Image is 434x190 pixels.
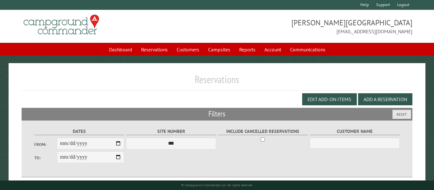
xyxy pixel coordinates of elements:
[22,108,412,120] h2: Filters
[181,183,253,187] small: © Campground Commander LLC. All rights reserved.
[235,43,259,56] a: Reports
[137,43,172,56] a: Reservations
[22,12,101,37] img: Campground Commander
[302,93,357,105] button: Edit Add-on Items
[34,141,57,147] label: From:
[105,43,136,56] a: Dashboard
[286,43,329,56] a: Communications
[34,155,57,161] label: To:
[392,110,411,119] button: Reset
[310,128,400,135] label: Customer Name
[204,43,234,56] a: Campsites
[34,128,124,135] label: Dates
[22,73,412,91] h1: Reservations
[218,128,308,135] label: Include Cancelled Reservations
[261,43,285,56] a: Account
[173,43,203,56] a: Customers
[126,128,216,135] label: Site Number
[217,17,412,35] span: [PERSON_NAME][GEOGRAPHIC_DATA] [EMAIL_ADDRESS][DOMAIN_NAME]
[358,93,412,105] button: Add a Reservation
